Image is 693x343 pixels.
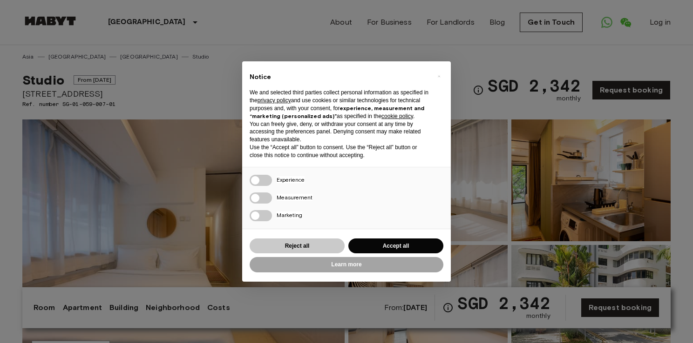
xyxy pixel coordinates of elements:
p: You can freely give, deny, or withdraw your consent at any time by accessing the preferences pane... [250,120,428,144]
span: Experience [277,176,305,183]
button: Learn more [250,257,443,272]
p: Use the “Accept all” button to consent. Use the “Reject all” button or close this notice to conti... [250,144,428,159]
h2: Notice [250,73,428,82]
a: privacy policy [258,97,291,104]
span: Measurement [277,194,313,201]
a: cookie policy [381,113,413,119]
p: We and selected third parties collect personal information as specified in the and use cookies or... [250,89,428,120]
button: Close this notice [431,69,446,84]
span: Marketing [277,211,302,218]
button: Accept all [348,238,443,254]
strong: experience, measurement and “marketing (personalized ads)” [250,105,424,119]
span: × [437,71,441,82]
button: Reject all [250,238,345,254]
